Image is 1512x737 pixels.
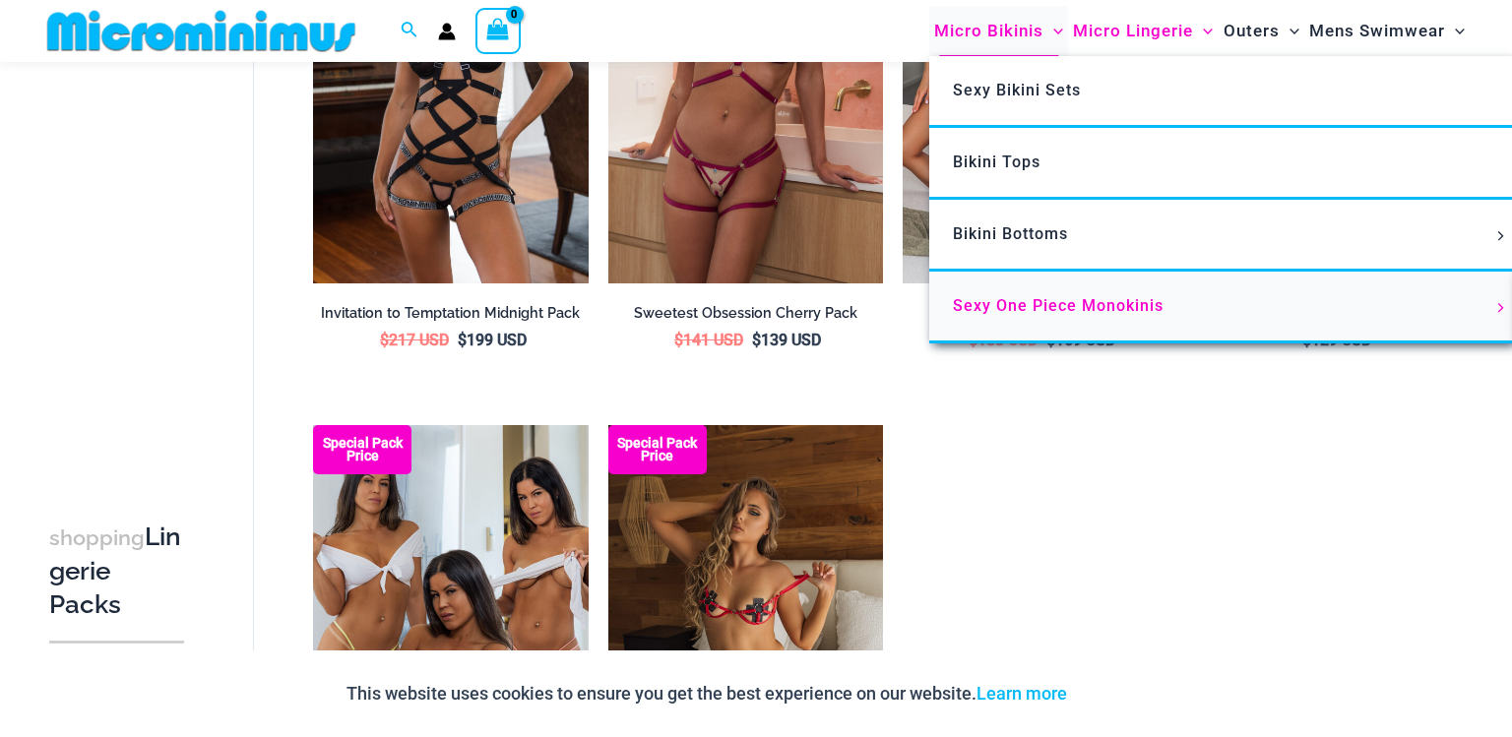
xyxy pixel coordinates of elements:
[49,525,145,550] span: shopping
[608,304,883,323] h2: Sweetest Obsession Cherry Pack
[346,679,1067,708] p: This website uses cookies to ensure you get the best experience on our website.
[1219,6,1304,56] a: OutersMenu ToggleMenu Toggle
[380,331,449,349] bdi: 217 USD
[608,304,883,330] a: Sweetest Obsession Cherry Pack
[953,153,1040,171] span: Bikini Tops
[458,331,527,349] bdi: 199 USD
[313,304,588,330] a: Invitation to Temptation Midnight Pack
[934,6,1043,56] span: Micro Bikinis
[929,6,1068,56] a: Micro BikinisMenu ToggleMenu Toggle
[49,521,184,621] h3: Lingerie Packs
[313,304,588,323] h2: Invitation to Temptation Midnight Pack
[903,304,1177,330] a: Lover’s Escape Pack
[1304,6,1470,56] a: Mens SwimwearMenu ToggleMenu Toggle
[752,331,761,349] span: $
[674,331,743,349] bdi: 141 USD
[953,296,1164,315] span: Sexy One Piece Monokinis
[1224,6,1280,56] span: Outers
[752,331,821,349] bdi: 139 USD
[953,224,1068,243] span: Bikini Bottoms
[926,3,1473,59] nav: Site Navigation
[1082,670,1165,717] button: Accept
[380,331,389,349] span: $
[438,23,456,40] a: Account icon link
[608,437,707,462] b: Special Pack Price
[1068,6,1218,56] a: Micro LingerieMenu ToggleMenu Toggle
[401,19,418,43] a: Search icon link
[475,8,521,53] a: View Shopping Cart, empty
[674,331,683,349] span: $
[1193,6,1213,56] span: Menu Toggle
[39,9,363,53] img: MM SHOP LOGO FLAT
[313,437,411,462] b: Special Pack Price
[1280,6,1299,56] span: Menu Toggle
[49,66,226,460] iframe: TrustedSite Certified
[1490,231,1512,241] span: Menu Toggle
[1309,6,1445,56] span: Mens Swimwear
[903,304,1177,323] h2: Lover’s Escape Pack
[976,683,1067,704] a: Learn more
[953,81,1081,99] span: Sexy Bikini Sets
[1043,6,1063,56] span: Menu Toggle
[1073,6,1193,56] span: Micro Lingerie
[1490,303,1512,313] span: Menu Toggle
[1445,6,1465,56] span: Menu Toggle
[458,331,467,349] span: $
